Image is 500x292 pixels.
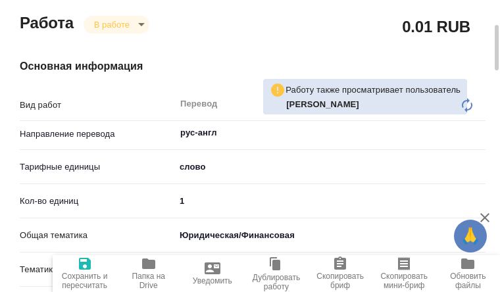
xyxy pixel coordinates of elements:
[61,272,109,290] span: Сохранить и пересчитать
[244,255,308,292] button: Дублировать работу
[372,255,436,292] button: Скопировать мини-бриф
[444,272,492,290] span: Обновить файлы
[175,191,486,210] input: ✎ Введи что-нибудь
[309,255,372,292] button: Скопировать бриф
[180,255,244,292] button: Уведомить
[20,99,175,112] p: Вид работ
[286,84,461,97] p: Работу также просматривает пользователь
[459,222,482,250] span: 🙏
[20,195,175,208] p: Кол-во единиц
[124,272,172,290] span: Папка на Drive
[175,156,486,178] div: слово
[193,276,232,285] span: Уведомить
[20,128,175,141] p: Направление перевода
[454,220,487,253] button: 🙏
[53,255,116,292] button: Сохранить и пересчитать
[84,16,149,34] div: В работе
[20,59,486,74] h4: Основная информация
[20,229,175,242] p: Общая тематика
[90,19,134,30] button: В работе
[20,263,175,276] p: Тематика
[478,132,481,134] button: Open
[175,224,486,247] div: Юридическая/Финансовая
[20,160,175,174] p: Тарифные единицы
[252,273,300,291] span: Дублировать работу
[116,255,180,292] button: Папка на Drive
[316,272,364,290] span: Скопировать бриф
[402,15,470,37] h2: 0.01 RUB
[436,255,500,292] button: Обновить файлы
[380,272,428,290] span: Скопировать мини-бриф
[20,10,74,34] h2: Работа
